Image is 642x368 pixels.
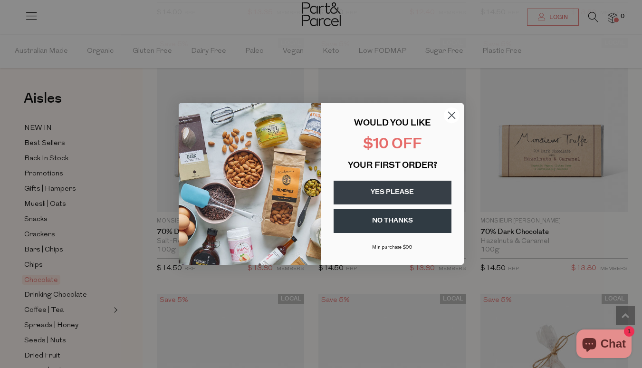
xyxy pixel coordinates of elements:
[348,162,437,170] span: YOUR FIRST ORDER?
[354,119,431,128] span: WOULD YOU LIKE
[179,103,321,265] img: 43fba0fb-7538-40bc-babb-ffb1a4d097bc.jpeg
[443,107,460,124] button: Close dialog
[574,329,634,360] inbox-online-store-chat: Shopify online store chat
[334,209,451,233] button: NO THANKS
[372,245,412,250] span: Min purchase $99
[334,181,451,204] button: YES PLEASE
[363,137,422,152] span: $10 OFF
